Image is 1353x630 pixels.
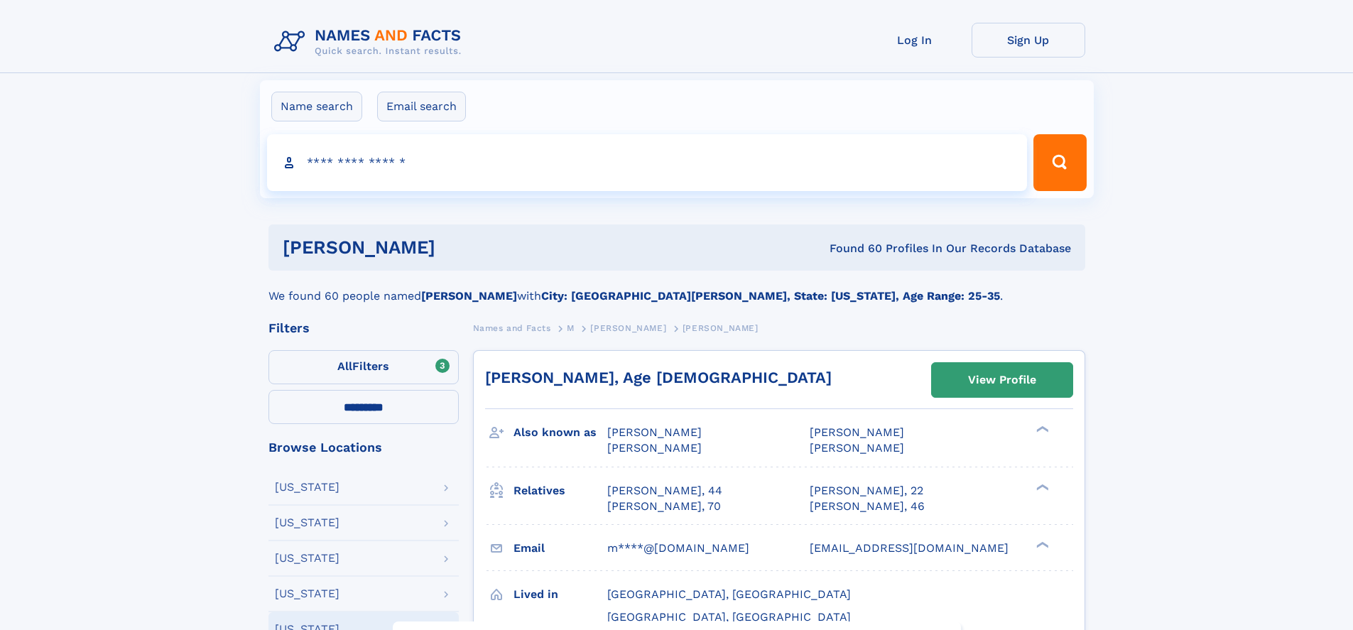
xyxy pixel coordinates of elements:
[514,582,607,607] h3: Lived in
[267,134,1028,191] input: search input
[607,499,721,514] a: [PERSON_NAME], 70
[268,271,1085,305] div: We found 60 people named with .
[283,239,633,256] h1: [PERSON_NAME]
[473,319,551,337] a: Names and Facts
[1033,540,1050,549] div: ❯
[968,364,1036,396] div: View Profile
[514,420,607,445] h3: Also known as
[275,553,339,564] div: [US_STATE]
[607,441,702,455] span: [PERSON_NAME]
[268,322,459,335] div: Filters
[810,441,904,455] span: [PERSON_NAME]
[607,483,722,499] a: [PERSON_NAME], 44
[268,441,459,454] div: Browse Locations
[590,323,666,333] span: [PERSON_NAME]
[275,482,339,493] div: [US_STATE]
[275,517,339,528] div: [US_STATE]
[972,23,1085,58] a: Sign Up
[271,92,362,121] label: Name search
[1033,425,1050,434] div: ❯
[514,479,607,503] h3: Relatives
[607,425,702,439] span: [PERSON_NAME]
[337,359,352,373] span: All
[810,483,923,499] a: [PERSON_NAME], 22
[632,241,1071,256] div: Found 60 Profiles In Our Records Database
[590,319,666,337] a: [PERSON_NAME]
[567,323,575,333] span: M
[421,289,517,303] b: [PERSON_NAME]
[810,425,904,439] span: [PERSON_NAME]
[275,588,339,599] div: [US_STATE]
[268,350,459,384] label: Filters
[607,610,851,624] span: [GEOGRAPHIC_DATA], [GEOGRAPHIC_DATA]
[607,587,851,601] span: [GEOGRAPHIC_DATA], [GEOGRAPHIC_DATA]
[810,541,1009,555] span: [EMAIL_ADDRESS][DOMAIN_NAME]
[485,369,832,386] a: [PERSON_NAME], Age [DEMOGRAPHIC_DATA]
[932,363,1072,397] a: View Profile
[514,536,607,560] h3: Email
[810,499,925,514] a: [PERSON_NAME], 46
[541,289,1000,303] b: City: [GEOGRAPHIC_DATA][PERSON_NAME], State: [US_STATE], Age Range: 25-35
[858,23,972,58] a: Log In
[377,92,466,121] label: Email search
[1033,482,1050,491] div: ❯
[268,23,473,61] img: Logo Names and Facts
[1033,134,1086,191] button: Search Button
[567,319,575,337] a: M
[683,323,759,333] span: [PERSON_NAME]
